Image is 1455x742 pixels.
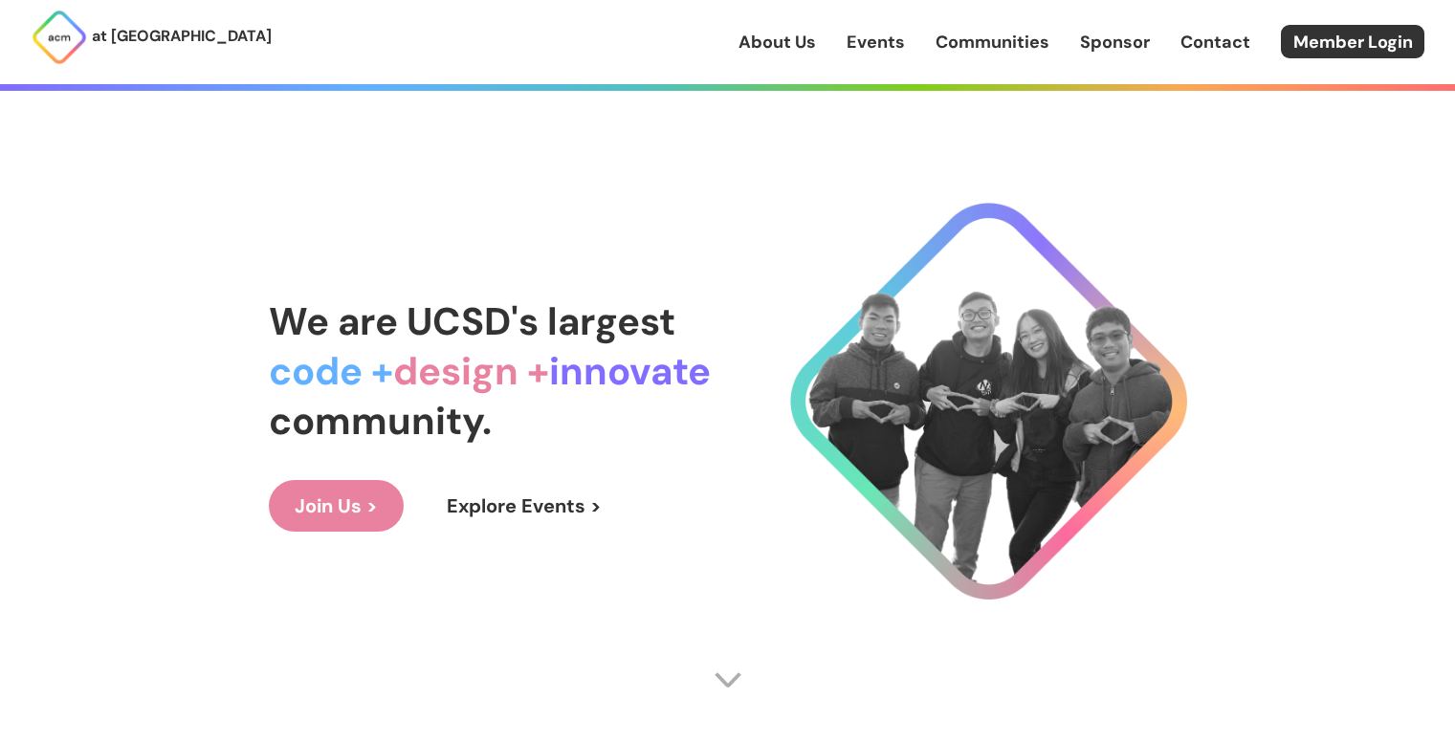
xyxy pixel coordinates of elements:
img: Scroll Arrow [714,666,742,694]
a: Sponsor [1080,30,1150,55]
img: ACM Logo [31,9,88,66]
a: Events [847,30,905,55]
img: Cool Logo [790,203,1187,600]
span: We are UCSD's largest [269,296,675,346]
a: Join Us > [269,480,404,532]
span: community. [269,396,492,446]
a: About Us [739,30,816,55]
a: Member Login [1281,25,1424,58]
a: Contact [1180,30,1250,55]
a: Explore Events > [421,480,628,532]
span: innovate [549,346,711,396]
span: code + [269,346,393,396]
a: Communities [936,30,1049,55]
p: at [GEOGRAPHIC_DATA] [92,24,272,49]
span: design + [393,346,549,396]
a: at [GEOGRAPHIC_DATA] [31,9,272,66]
